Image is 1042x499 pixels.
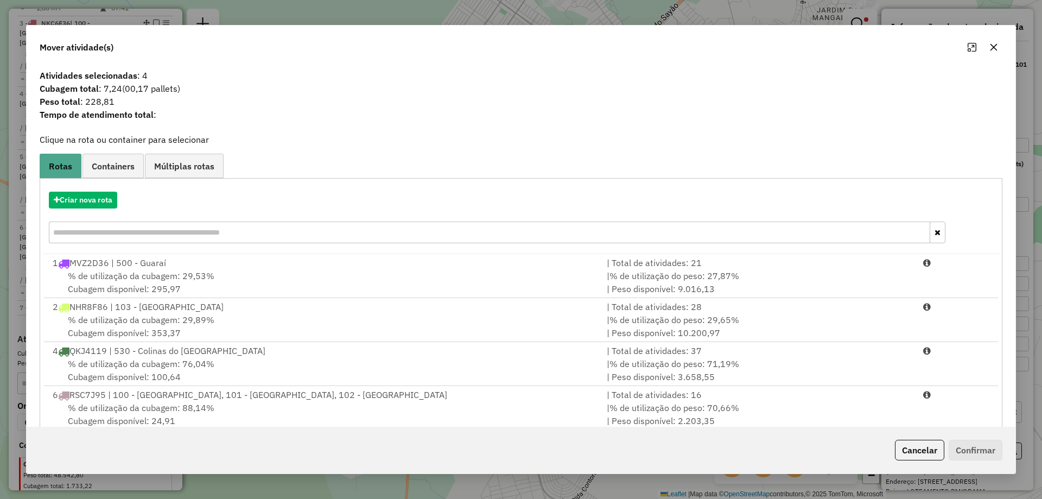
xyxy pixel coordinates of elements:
div: | Total de atividades: 16 [600,388,917,401]
div: | | Peso disponível: 10.200,97 [600,313,917,339]
label: Clique na rota ou container para selecionar [40,133,209,146]
button: Criar nova rota [49,192,117,209]
span: : 4 [33,69,1009,82]
strong: Tempo de atendimento total [40,109,154,120]
span: % de utilização da cubagem: 29,89% [68,314,214,325]
div: | Total de atividades: 37 [600,344,917,357]
div: 6 RSC7J95 | 100 - [GEOGRAPHIC_DATA], 101 - [GEOGRAPHIC_DATA], 102 - [GEOGRAPHIC_DATA] [46,388,600,401]
span: % de utilização do peso: 70,66% [609,402,739,413]
span: : 7,24 [33,82,1009,95]
div: Cubagem disponível: 100,64 [46,357,600,383]
span: % de utilização da cubagem: 88,14% [68,402,214,413]
span: Múltiplas rotas [154,162,214,170]
span: : [33,108,1009,121]
i: Porcentagens após mover as atividades: Cubagem: 77,76% Peso: 72,99% [923,346,931,355]
div: 2 NHR8F86 | 103 - [GEOGRAPHIC_DATA] [46,300,600,313]
button: Maximize [963,39,981,56]
span: Rotas [49,162,72,170]
div: 4 QKJ4119 | 530 - Colinas do [GEOGRAPHIC_DATA] [46,344,600,357]
span: % de utilização do peso: 71,19% [609,358,739,369]
strong: Peso total [40,96,80,107]
span: Mover atividade(s) [40,41,113,54]
strong: Atividades selecionadas [40,70,137,81]
div: Cubagem disponível: 353,37 [46,313,600,339]
i: Porcentagens após mover as atividades: Cubagem: 31,26% Peso: 29,70% [923,258,931,267]
span: % de utilização do peso: 29,65% [609,314,739,325]
div: Cubagem disponível: 24,91 [46,401,600,427]
div: | | Peso disponível: 3.658,55 [600,357,917,383]
span: % de utilização da cubagem: 29,53% [68,270,214,281]
span: : 228,81 [33,95,1009,108]
span: % de utilização da cubagem: 76,04% [68,358,214,369]
span: % de utilização do peso: 27,87% [609,270,739,281]
div: | Total de atividades: 28 [600,300,917,313]
strong: Cubagem total [40,83,99,94]
div: Cubagem disponível: 295,97 [46,269,600,295]
i: Porcentagens após mover as atividades: Cubagem: 91,59% Peso: 73,71% [923,390,931,399]
button: Cancelar [895,440,944,460]
div: | | Peso disponível: 9.016,13 [600,269,917,295]
div: | Total de atividades: 21 [600,256,917,269]
span: (00,17 pallets) [122,83,180,94]
div: | | Peso disponível: 2.203,35 [600,401,917,427]
span: Containers [92,162,135,170]
div: 1 MVZ2D36 | 500 - Guaraí [46,256,600,269]
i: Porcentagens após mover as atividades: Cubagem: 31,32% Peso: 31,23% [923,302,931,311]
